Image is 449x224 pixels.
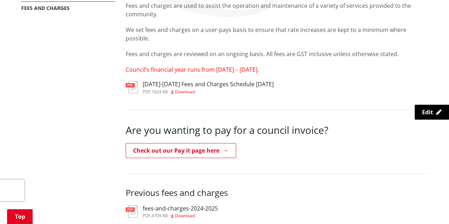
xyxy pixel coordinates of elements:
span: Council’s financial year runs from [DATE] – [DATE]. [126,66,259,73]
img: document-pdf.svg [126,205,138,218]
p: Fees and charges are reviewed on an ongoing basis. All fees are GST inclusive unless otherwise st... [126,50,428,58]
h3: fees-and-charges-2024-2025 [143,205,218,212]
span: pdf [143,213,150,219]
div: , [143,90,274,94]
a: Fees and charges [21,5,70,11]
a: Edit [415,105,449,120]
iframe: Messenger Launcher [416,194,442,220]
span: Edit [422,108,433,116]
div: , [143,214,218,218]
a: fees-and-charges-2024-2025 pdf,4709 KB Download [126,205,218,218]
a: [DATE]-[DATE] Fees and Charges Schedule [DATE] pdf,1624 KB Download [126,81,274,94]
a: Top [7,209,33,224]
span: 1624 KB [152,89,168,95]
img: document-pdf.svg [126,81,138,93]
span: pdf [143,89,150,95]
h3: [DATE]-[DATE] Fees and Charges Schedule [DATE] [143,81,274,88]
a: Check out our Pay it page here [126,143,236,158]
span: 4709 KB [152,213,168,219]
span: Download [175,89,195,95]
span: Are you wanting to pay for a council invoice? [126,123,328,137]
h3: Previous fees and charges [126,188,428,198]
span: Download [175,213,195,219]
p: Fees and charges are used to assist the operation and maintenance of a variety of services provid... [126,1,428,18]
p: We set fees and charges on a user-pays basis to ensure that rate increases are kept to a minimum ... [126,26,428,43]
